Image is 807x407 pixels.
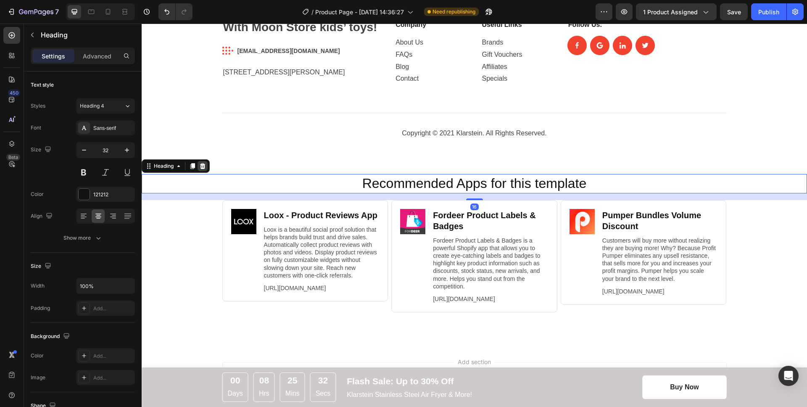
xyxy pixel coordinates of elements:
span: Save [727,8,741,16]
div: Add... [93,305,133,312]
h2: Pumper Bundles Volume Discount [460,185,576,209]
p: About Us FAQs Blog Contact [254,13,325,61]
div: Styles [31,102,45,110]
div: 32 [174,351,189,362]
button: Publish [751,3,786,20]
div: Font [31,124,41,132]
button: Heading 4 [76,98,135,114]
p: [STREET_ADDRESS][PERSON_NAME] [82,43,239,55]
img: Alt Image [471,12,491,32]
div: Open Intercom Messenger [778,366,799,386]
div: Show more [63,234,103,242]
p: Klarstein Stainless Steel Air Fryer & More! [205,366,330,376]
div: 121212 [93,191,133,198]
h2: Recommended Apps for this template [8,151,657,170]
div: Add... [93,374,133,382]
div: Sans-serif [93,124,133,132]
div: Buy Now [528,359,557,369]
div: Beta [6,154,20,161]
span: 1 product assigned [643,8,698,16]
p: Copyright © 2021 Klarstein. All Rights Reserved. [82,104,584,116]
div: Size [31,261,53,272]
p: Advanced [83,52,111,61]
h2: Fordeer Product Labels & Badges [290,185,407,209]
img: Alt Image [494,12,513,32]
span: Product Page - [DATE] 14:36:27 [315,8,404,16]
div: Padding [31,304,50,312]
div: 450 [8,90,20,96]
img: CPij9P7MrYcDEAE=.jpeg [258,185,284,211]
p: Brands Gift Vouchers Affiliates Specials [340,13,411,61]
p: [URL][DOMAIN_NAME] [122,261,237,268]
img: Alt Image [81,23,92,31]
p: Customers will buy more without realizing they are buying more! Why? Because Profit Pumper elimin... [461,213,575,259]
button: Buy Now [501,352,585,375]
input: Auto [76,278,134,293]
div: Align [31,211,54,222]
p: Fordeer Product Labels & Badges is a powerful Shopify app that allows you to create eye-catching ... [291,213,406,267]
iframe: Design area [142,24,807,407]
p: Flash Sale: Up to 30% Off [205,351,330,365]
div: 25 [144,351,158,362]
p: Settings [42,52,65,61]
div: Heading [11,139,34,146]
p: 7 [55,7,59,17]
img: Alt Image [426,12,445,32]
div: Background [31,331,71,342]
img: CPLp1Kb0lu8CEAE=.jpg [90,185,115,211]
div: Publish [758,8,779,16]
button: 1 product assigned [636,3,717,20]
div: Size [31,144,53,156]
div: Undo/Redo [158,3,193,20]
button: 7 [3,3,63,20]
img: Alt Image [448,12,468,32]
button: Show more [31,230,135,246]
div: Color [31,190,44,198]
span: Heading 4 [80,102,104,110]
p: Secs [174,364,189,376]
div: Add... [93,352,133,360]
div: Color [31,352,44,359]
button: Save [720,3,748,20]
div: Width [31,282,45,290]
p: Loox is a beautiful social proof solution that helps brands build trust and drive sales. Automati... [122,202,237,256]
span: / [311,8,314,16]
p: Heading [41,30,132,40]
span: [EMAIL_ADDRESS][DOMAIN_NAME] [96,24,198,31]
div: 16 [329,180,337,187]
img: CIumv63twf4CEAE=.png [428,185,453,211]
p: [URL][DOMAIN_NAME] [461,264,575,272]
p: Mins [144,364,158,376]
h2: Loox ‑ Product Reviews App [121,185,238,198]
span: Add section [313,334,353,343]
div: Image [31,374,45,381]
p: [URL][DOMAIN_NAME] [291,272,406,279]
span: Need republishing [433,8,475,16]
div: Text style [31,81,54,89]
